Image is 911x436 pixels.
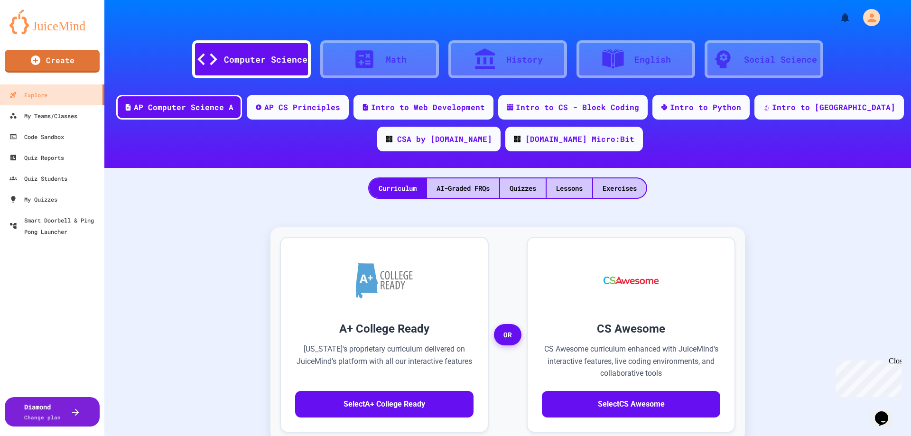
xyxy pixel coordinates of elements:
[670,102,741,113] div: Intro to Python
[9,9,95,34] img: logo-orange.svg
[24,414,61,421] span: Change plan
[9,110,77,121] div: My Teams/Classes
[24,402,61,422] div: Diamond
[525,133,634,145] div: [DOMAIN_NAME] Micro:Bit
[369,178,426,198] div: Curriculum
[9,173,67,184] div: Quiz Students
[871,398,902,427] iframe: chat widget
[853,7,883,28] div: My Account
[500,178,546,198] div: Quizzes
[634,53,671,66] div: English
[506,53,543,66] div: History
[9,214,101,237] div: Smart Doorbell & Ping Pong Launcher
[295,391,474,417] button: SelectA+ College Ready
[295,343,474,380] p: [US_STATE]'s proprietary curriculum delivered on JuiceMind's platform with all our interactive fe...
[593,178,646,198] div: Exercises
[832,357,902,397] iframe: chat widget
[5,397,100,427] button: DiamondChange plan
[516,102,639,113] div: Intro to CS - Block Coding
[397,133,492,145] div: CSA by [DOMAIN_NAME]
[594,252,669,309] img: CS Awesome
[386,136,392,142] img: CODE_logo_RGB.png
[224,53,307,66] div: Computer Science
[9,89,47,101] div: Explore
[542,343,720,380] p: CS Awesome curriculum enhanced with JuiceMind's interactive features, live coding environments, a...
[5,50,100,73] a: Create
[264,102,340,113] div: AP CS Principles
[371,102,485,113] div: Intro to Web Development
[494,324,521,346] span: OR
[822,9,853,26] div: My Notifications
[9,194,57,205] div: My Quizzes
[9,131,64,142] div: Code Sandbox
[4,4,65,60] div: Chat with us now!Close
[427,178,499,198] div: AI-Graded FRQs
[386,53,407,66] div: Math
[514,136,521,142] img: CODE_logo_RGB.png
[295,320,474,337] h3: A+ College Ready
[542,391,720,417] button: SelectCS Awesome
[744,53,817,66] div: Social Science
[356,263,413,298] img: A+ College Ready
[547,178,592,198] div: Lessons
[134,102,233,113] div: AP Computer Science A
[9,152,64,163] div: Quiz Reports
[542,320,720,337] h3: CS Awesome
[772,102,895,113] div: Intro to [GEOGRAPHIC_DATA]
